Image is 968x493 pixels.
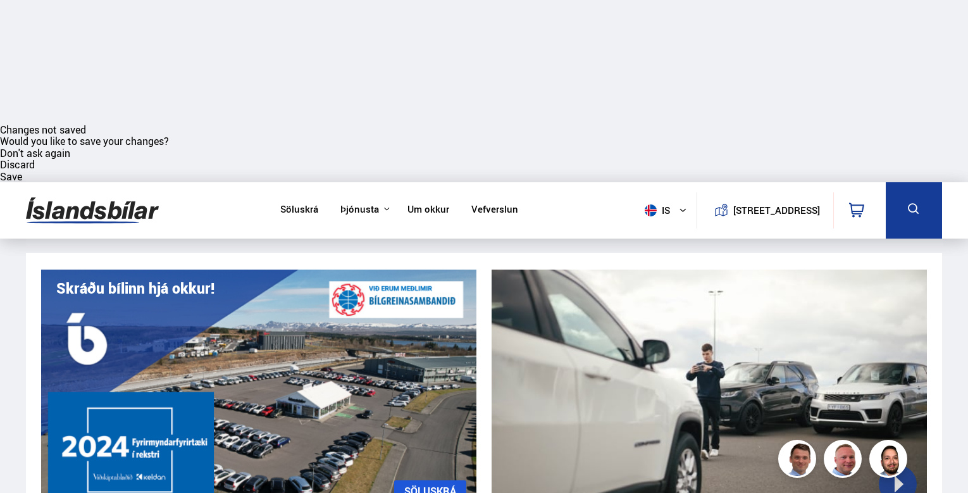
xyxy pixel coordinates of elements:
h1: Skráðu bílinn hjá okkur! [56,280,214,297]
img: FbJEzSuNWCJXmdc-.webp [780,442,818,480]
img: nhp88E3Fdnt1Opn2.png [871,442,909,480]
a: [STREET_ADDRESS] [704,192,827,228]
button: Open LiveChat chat widget [10,5,48,43]
a: Söluskrá [280,204,318,217]
a: Vefverslun [471,204,518,217]
button: is [640,192,697,229]
img: svg+xml;base64,PHN2ZyB4bWxucz0iaHR0cDovL3d3dy53My5vcmcvMjAwMC9zdmciIHdpZHRoPSI1MTIiIGhlaWdodD0iNT... [645,204,657,216]
img: siFngHWaQ9KaOqBr.png [826,442,864,480]
span: is [640,204,671,216]
button: [STREET_ADDRESS] [738,205,815,216]
img: G0Ugv5HjCgRt.svg [26,190,159,231]
button: Þjónusta [340,204,379,216]
a: Um okkur [407,204,449,217]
